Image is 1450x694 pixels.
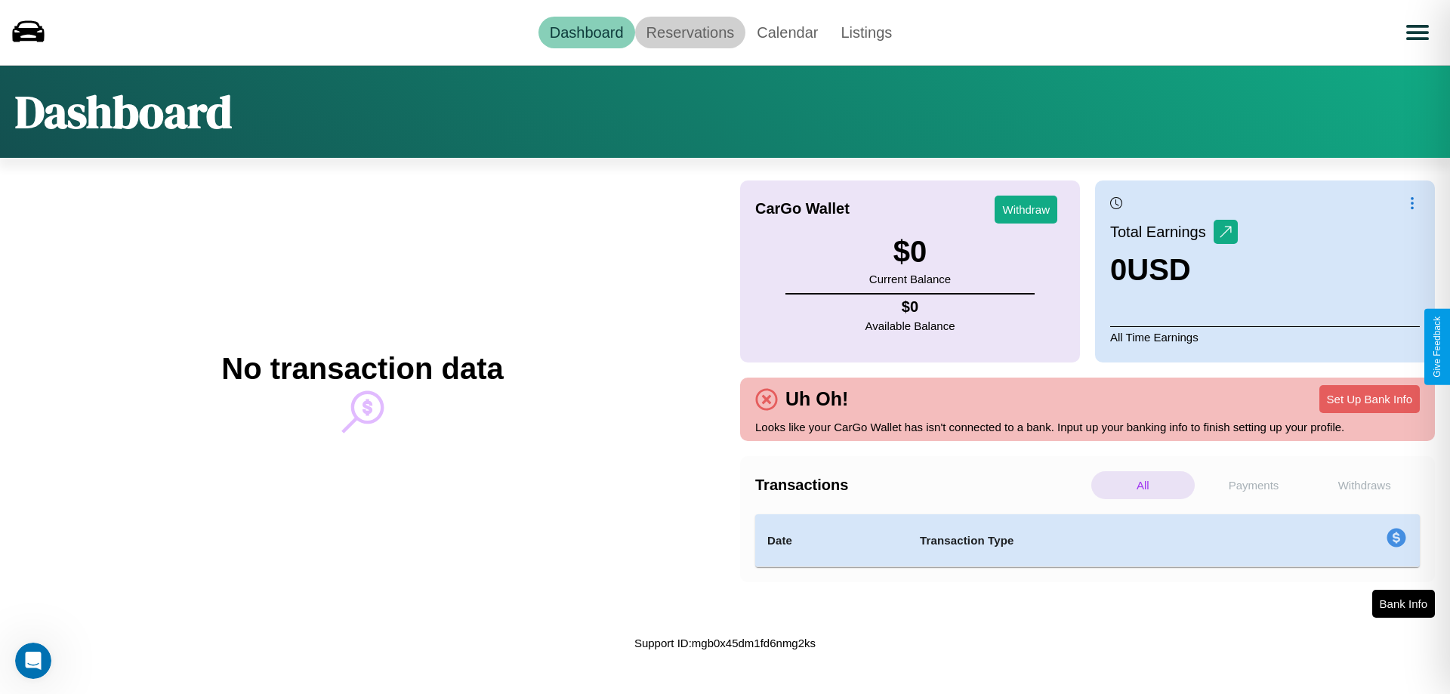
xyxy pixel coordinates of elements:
p: Withdraws [1313,471,1416,499]
a: Reservations [635,17,746,48]
h3: 0 USD [1110,253,1238,287]
iframe: Intercom live chat [15,643,51,679]
h4: CarGo Wallet [755,200,850,217]
h4: Uh Oh! [778,388,856,410]
h4: $ 0 [865,298,955,316]
p: Payments [1202,471,1306,499]
table: simple table [755,514,1420,567]
p: All Time Earnings [1110,326,1420,347]
h1: Dashboard [15,81,232,143]
h3: $ 0 [869,235,951,269]
a: Dashboard [538,17,635,48]
a: Calendar [745,17,829,48]
p: All [1091,471,1195,499]
h4: Date [767,532,896,550]
p: Support ID: mgb0x45dm1fd6nmg2ks [634,633,816,653]
p: Looks like your CarGo Wallet has isn't connected to a bank. Input up your banking info to finish ... [755,417,1420,437]
button: Bank Info [1372,590,1435,618]
div: Give Feedback [1432,316,1442,378]
p: Current Balance [869,269,951,289]
button: Withdraw [995,196,1057,224]
h2: No transaction data [221,352,503,386]
button: Open menu [1396,11,1439,54]
h4: Transaction Type [920,532,1263,550]
p: Total Earnings [1110,218,1214,245]
button: Set Up Bank Info [1319,385,1420,413]
h4: Transactions [755,477,1087,494]
p: Available Balance [865,316,955,336]
a: Listings [829,17,903,48]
